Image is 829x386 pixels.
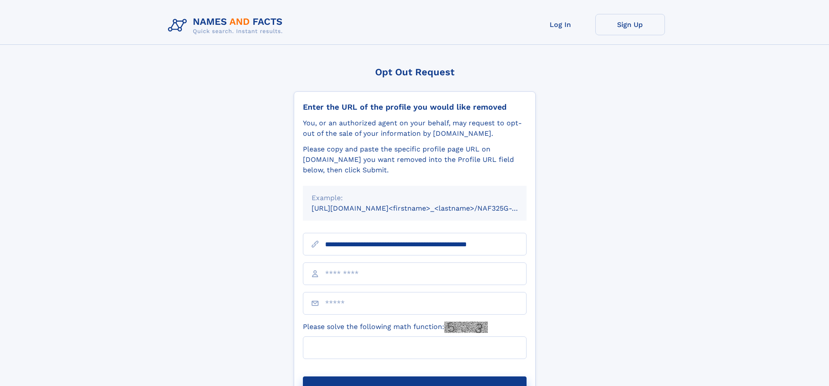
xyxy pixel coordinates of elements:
[303,118,527,139] div: You, or an authorized agent on your behalf, may request to opt-out of the sale of your informatio...
[303,102,527,112] div: Enter the URL of the profile you would like removed
[164,14,290,37] img: Logo Names and Facts
[595,14,665,35] a: Sign Up
[312,193,518,203] div: Example:
[294,67,536,77] div: Opt Out Request
[312,204,543,212] small: [URL][DOMAIN_NAME]<firstname>_<lastname>/NAF325G-xxxxxxxx
[303,144,527,175] div: Please copy and paste the specific profile page URL on [DOMAIN_NAME] you want removed into the Pr...
[526,14,595,35] a: Log In
[303,322,488,333] label: Please solve the following math function:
